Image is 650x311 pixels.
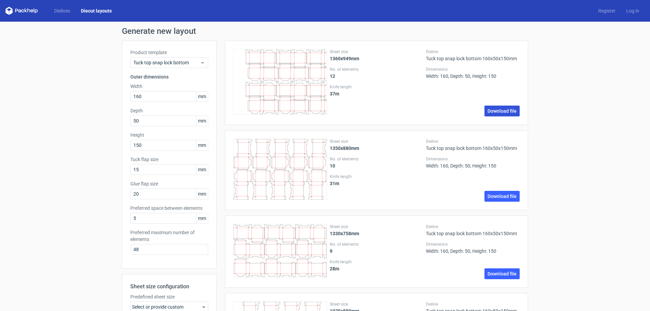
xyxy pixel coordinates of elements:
h3: Outer dimensions [130,73,208,80]
a: Download file [484,268,520,279]
a: Download file [484,106,520,116]
h1: Generate new layout [122,27,528,35]
strong: 1330x758mm [330,231,359,236]
label: Dieline [426,302,520,307]
label: Dimensions [426,156,520,162]
label: Dieline [426,49,520,54]
label: Depth [130,107,208,114]
label: Sheet size [330,224,424,229]
label: Knife length [330,259,424,265]
label: Sheet size [330,302,424,307]
label: Dimensions [426,242,520,247]
a: Register [593,7,621,14]
strong: 31 m [330,181,339,186]
a: Diecut layouts [75,7,117,14]
div: Tuck top snap lock bottom 160x50x150mm [426,224,520,236]
span: mm [196,213,208,223]
span: mm [196,140,208,150]
label: Glue flap size [130,180,208,187]
a: Log in [621,7,645,14]
label: Knife length [330,174,424,179]
strong: 1360x949mm [330,56,359,61]
span: mm [196,91,208,102]
a: Dielines [49,7,75,14]
label: Knife length [330,84,424,90]
div: Width: 160, Depth: 50, Height: 150 [426,156,520,169]
h2: Sheet size configuration [130,283,208,291]
label: Dimensions [426,67,520,72]
label: No. of elements [330,242,424,247]
div: Width: 160, Depth: 50, Height: 150 [426,67,520,79]
strong: 1350x880mm [330,146,359,151]
span: mm [196,164,208,175]
span: Tuck top snap lock bottom [133,59,200,66]
label: No. of elements [330,156,424,162]
span: mm [196,189,208,199]
strong: 10 [330,163,335,169]
strong: 12 [330,73,335,79]
label: Dieline [426,224,520,229]
span: mm [196,116,208,126]
div: Tuck top snap lock bottom 160x50x150mm [426,139,520,151]
label: Predefined sheet size [130,293,208,300]
div: Tuck top snap lock bottom 160x50x150mm [426,49,520,61]
label: Sheet size [330,139,424,144]
label: Product template [130,49,208,56]
strong: 37 m [330,91,339,96]
div: Width: 160, Depth: 50, Height: 150 [426,242,520,254]
label: Dieline [426,139,520,144]
label: Preferred maximum number of elements [130,229,208,243]
strong: 9 [330,248,332,254]
label: Sheet size [330,49,424,54]
strong: 28 m [330,266,339,271]
label: Tuck flap size [130,156,208,163]
label: No. of elements [330,67,424,72]
label: Preferred space between elements [130,205,208,212]
a: Download file [484,191,520,202]
label: Width [130,83,208,90]
label: Height [130,132,208,138]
